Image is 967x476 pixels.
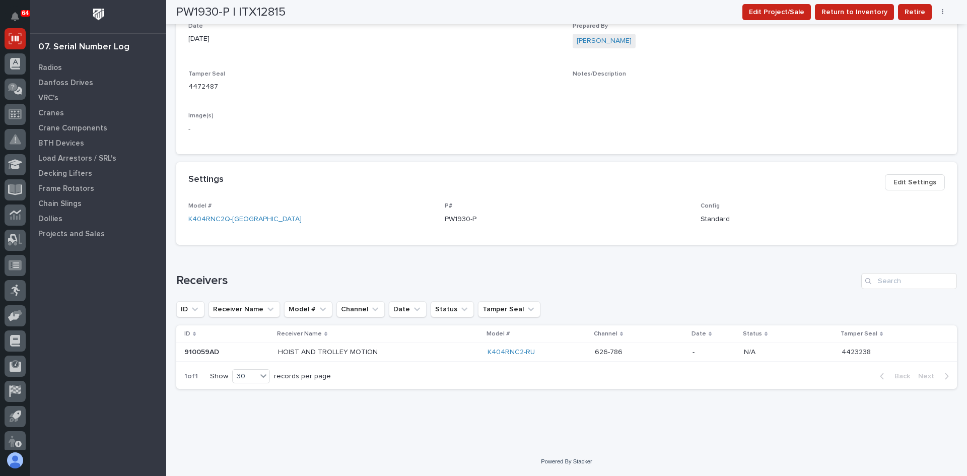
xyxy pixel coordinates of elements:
[692,328,706,339] p: Date
[872,372,914,381] button: Back
[701,214,945,225] p: Standard
[573,71,626,77] span: Notes/Description
[885,174,945,190] button: Edit Settings
[577,36,632,46] a: [PERSON_NAME]
[278,346,380,357] p: HOIST AND TROLLEY MOTION
[744,346,757,357] p: N/A
[38,42,129,53] div: 07. Serial Number Log
[742,4,811,20] button: Edit Project/Sale
[595,346,625,357] p: 626-786
[176,274,857,288] h1: Receivers
[38,79,93,88] p: Danfoss Drives
[918,372,940,381] span: Next
[38,199,82,209] p: Chain Slings
[188,174,224,185] h2: Settings
[5,6,26,27] button: Notifications
[274,372,331,381] p: records per page
[38,230,105,239] p: Projects and Sales
[13,12,26,28] div: Notifications64
[30,151,166,166] a: Load Arrestors / SRL's
[821,6,887,18] span: Return to Inventory
[188,214,302,225] a: K404RNC2Q-[GEOGRAPHIC_DATA]
[210,372,228,381] p: Show
[487,328,510,339] p: Model #
[184,346,221,357] p: 910059AD
[22,10,29,17] p: 64
[30,120,166,135] a: Crane Components
[38,63,62,73] p: Radios
[38,215,62,224] p: Dollies
[893,176,936,188] span: Edit Settings
[905,6,925,18] span: Retire
[38,169,92,178] p: Decking Lifters
[30,75,166,90] a: Danfoss Drives
[888,372,910,381] span: Back
[38,94,58,103] p: VRC's
[233,371,257,382] div: 30
[541,458,592,464] a: Powered By Stacker
[898,4,932,20] button: Retire
[188,23,203,29] span: Date
[389,301,427,317] button: Date
[5,450,26,471] button: users-avatar
[815,4,894,20] button: Return to Inventory
[841,328,877,339] p: Tamper Seal
[861,273,957,289] input: Search
[188,124,945,134] p: -
[176,301,204,317] button: ID
[594,328,617,339] p: Channel
[30,60,166,75] a: Radios
[188,34,561,44] p: [DATE]
[431,301,474,317] button: Status
[749,6,804,18] span: Edit Project/Sale
[445,214,689,225] p: PW1930-P
[30,166,166,181] a: Decking Lifters
[176,364,206,389] p: 1 of 1
[30,181,166,196] a: Frame Rotators
[89,5,108,24] img: Workspace Logo
[277,328,322,339] p: Receiver Name
[478,301,540,317] button: Tamper Seal
[188,113,214,119] span: Image(s)
[209,301,280,317] button: Receiver Name
[693,348,735,357] p: -
[184,328,190,339] p: ID
[743,328,762,339] p: Status
[38,109,64,118] p: Cranes
[701,203,720,209] span: Config
[176,5,286,20] h2: PW1930-P | ITX12815
[30,211,166,226] a: Dollies
[188,203,212,209] span: Model #
[842,346,873,357] p: 4423238
[38,154,116,163] p: Load Arrestors / SRL's
[188,82,561,92] p: 4472487
[573,23,608,29] span: Prepared By
[30,196,166,211] a: Chain Slings
[30,90,166,105] a: VRC's
[30,226,166,241] a: Projects and Sales
[38,184,94,193] p: Frame Rotators
[38,124,107,133] p: Crane Components
[38,139,84,148] p: BTH Devices
[30,105,166,120] a: Cranes
[336,301,385,317] button: Channel
[488,348,535,357] a: K404RNC2-RU
[188,71,225,77] span: Tamper Seal
[914,372,957,381] button: Next
[284,301,332,317] button: Model #
[445,203,452,209] span: P#
[30,135,166,151] a: BTH Devices
[176,343,957,361] tr: 910059AD910059AD HOIST AND TROLLEY MOTIONHOIST AND TROLLEY MOTION K404RNC2-RU 626-786626-786 -N/A...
